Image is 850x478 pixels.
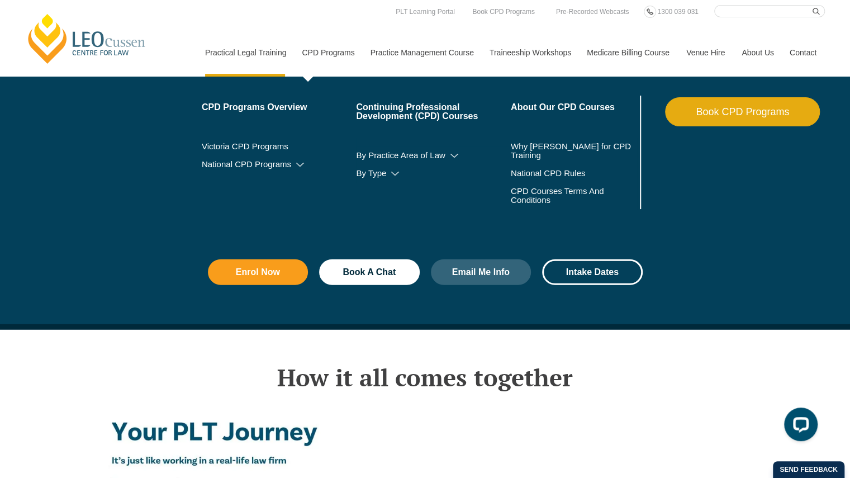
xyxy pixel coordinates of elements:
a: CPD Programs [293,29,362,77]
a: Contact [781,29,825,77]
a: About Our CPD Courses [511,103,638,112]
a: Why [PERSON_NAME] for CPD Training [511,142,638,160]
a: National CPD Programs [202,160,357,169]
a: By Practice Area of Law [356,151,511,160]
a: Practice Management Course [362,29,481,77]
a: Book A Chat [319,259,420,285]
a: Email Me Info [431,259,531,285]
a: Continuing Professional Development (CPD) Courses [356,103,511,121]
a: About Us [733,29,781,77]
a: Pre-Recorded Webcasts [553,6,632,18]
a: By Type [356,169,511,178]
a: National CPD Rules [511,169,638,178]
span: Book A Chat [343,268,396,277]
a: Enrol Now [208,259,308,285]
a: CPD Courses Terms And Conditions [511,187,610,205]
a: Practical Legal Training [197,29,294,77]
a: CPD Programs Overview [202,103,357,112]
a: Intake Dates [542,259,643,285]
span: Enrol Now [236,268,280,277]
a: Book CPD Programs [469,6,537,18]
iframe: LiveChat chat widget [775,403,822,450]
a: Traineeship Workshops [481,29,578,77]
span: Intake Dates [566,268,619,277]
a: Victoria CPD Programs [202,142,357,151]
a: Venue Hire [678,29,733,77]
a: Book CPD Programs [665,97,820,126]
a: 1300 039 031 [654,6,701,18]
a: [PERSON_NAME] Centre for Law [25,12,149,65]
span: 1300 039 031 [657,8,698,16]
h2: How it all comes together [107,363,744,391]
span: Email Me Info [452,268,510,277]
a: Medicare Billing Course [578,29,678,77]
a: PLT Learning Portal [393,6,458,18]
